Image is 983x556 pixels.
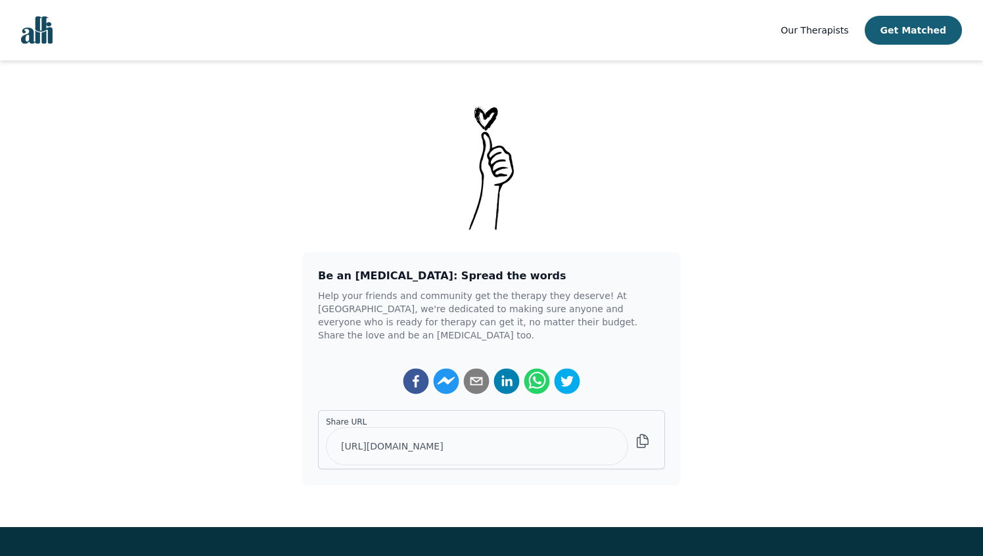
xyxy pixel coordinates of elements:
[781,25,848,35] span: Our Therapists
[554,368,580,394] button: twitter
[318,268,665,284] h3: Be an [MEDICAL_DATA]: Spread the words
[493,368,520,394] button: linkedin
[463,368,490,394] button: email
[21,16,53,44] img: alli logo
[403,368,429,394] button: facebook
[865,16,962,45] button: Get Matched
[318,289,665,342] p: Help your friends and community get the therapy they deserve! At [GEOGRAPHIC_DATA], we're dedicat...
[433,368,459,394] button: facebookmessenger
[524,368,550,394] button: whatsapp
[781,22,848,38] a: Our Therapists
[458,103,525,231] img: Thank-You-_1_uatste.png
[326,417,628,427] label: Share URL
